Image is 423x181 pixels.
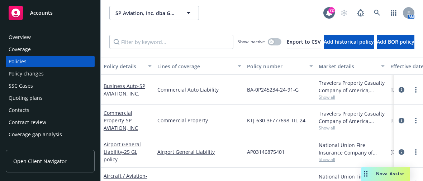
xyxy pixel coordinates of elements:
[247,148,285,156] span: AP03146875401
[104,109,138,131] a: Commercial Property
[287,38,321,45] span: Export to CSV
[6,68,95,79] a: Policy changes
[9,31,31,43] div: Overview
[6,44,95,55] a: Coverage
[247,86,299,93] span: BA-0P245234-24-91-G
[104,117,138,131] span: - SP AVIATION, INC
[9,56,27,67] div: Policies
[386,6,401,20] a: Switch app
[361,167,370,181] div: Drag to move
[9,80,33,92] div: SSC Cases
[104,83,145,97] span: - SP AVIATION, INC.
[9,129,62,140] div: Coverage gap analysis
[6,129,95,140] a: Coverage gap analysis
[324,38,374,45] span: Add historical policy
[319,141,385,156] div: National Union Fire Insurance Company of [GEOGRAPHIC_DATA], [GEOGRAPHIC_DATA], AIG
[6,80,95,92] a: SSC Cases
[9,104,29,116] div: Contacts
[6,3,95,23] a: Accounts
[238,39,265,45] span: Show inactive
[397,148,406,156] a: circleInformation
[353,6,368,20] a: Report a Bug
[390,86,407,93] span: [DATE]
[287,35,321,49] button: Export to CSV
[247,63,305,70] div: Policy number
[319,63,377,70] div: Market details
[104,148,137,163] span: - 25 GL policy
[377,38,414,45] span: Add BOR policy
[319,79,385,94] div: Travelers Property Casualty Company of America, Travelers Insurance, National Hanger Insurance Pr...
[390,117,407,124] span: [DATE]
[370,6,384,20] a: Search
[6,92,95,104] a: Quoting plans
[104,141,141,163] a: Airport General Liability
[390,148,407,156] span: [DATE]
[109,35,233,49] input: Filter by keyword...
[157,117,241,124] a: Commercial Property
[361,167,410,181] button: Nova Assist
[109,6,199,20] button: SP Aviation, Inc. dba Goodjet (Commercial)
[397,85,406,94] a: circleInformation
[101,58,155,75] button: Policy details
[319,156,385,162] span: Show all
[9,92,43,104] div: Quoting plans
[13,157,67,165] span: Open Client Navigator
[319,94,385,100] span: Show all
[412,85,420,94] a: more
[6,31,95,43] a: Overview
[244,58,316,75] button: Policy number
[9,68,44,79] div: Policy changes
[247,117,305,124] span: KTJ-630-3F777698-TIL-24
[376,171,404,177] span: Nova Assist
[157,148,241,156] a: Airport General Liability
[319,110,385,125] div: Travelers Property Casualty Company of America, Travelers Insurance, National Hanger Insurance Pr...
[9,44,31,55] div: Coverage
[319,125,385,131] span: Show all
[377,35,414,49] button: Add BOR policy
[337,6,351,20] a: Start snowing
[6,104,95,116] a: Contacts
[157,86,241,93] a: Commercial Auto Liability
[104,63,144,70] div: Policy details
[397,116,406,125] a: circleInformation
[155,58,244,75] button: Lines of coverage
[328,7,335,14] div: 72
[412,148,420,156] a: more
[412,116,420,125] a: more
[9,117,46,128] div: Contract review
[30,10,53,16] span: Accounts
[6,56,95,67] a: Policies
[6,117,95,128] a: Contract review
[104,83,145,97] a: Business Auto
[316,58,388,75] button: Market details
[115,9,177,17] span: SP Aviation, Inc. dba Goodjet (Commercial)
[157,63,233,70] div: Lines of coverage
[324,35,374,49] button: Add historical policy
